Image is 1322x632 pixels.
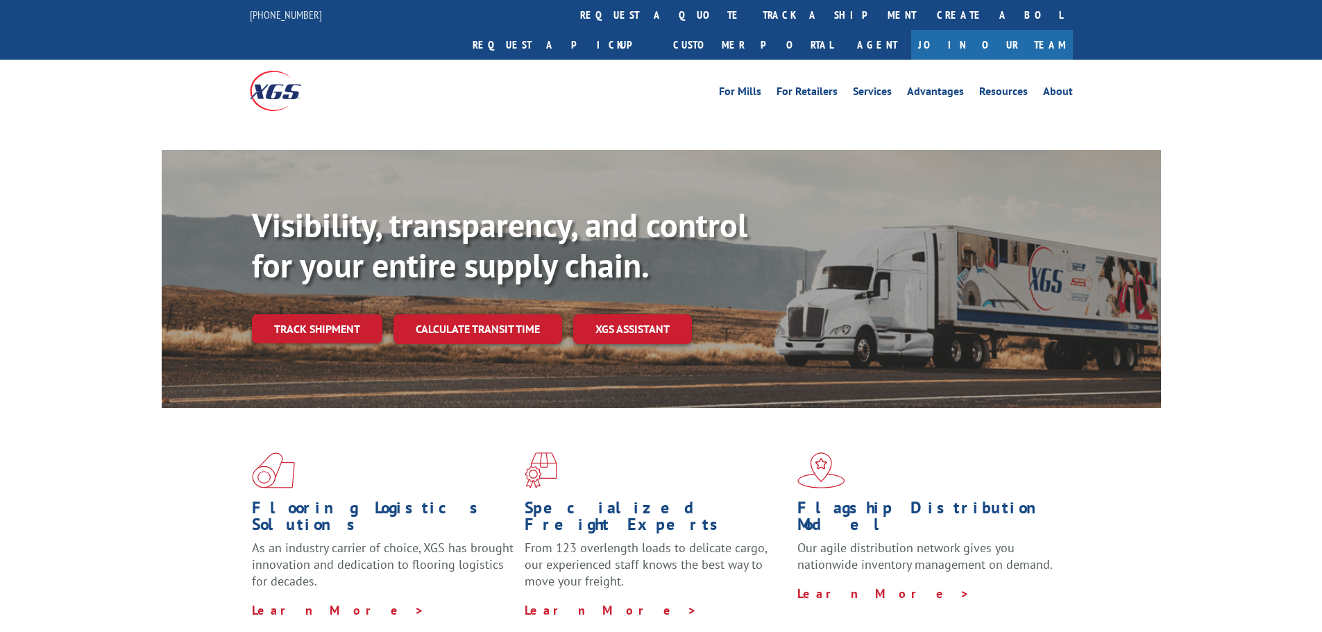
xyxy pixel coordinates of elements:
[979,86,1028,101] a: Resources
[252,452,295,488] img: xgs-icon-total-supply-chain-intelligence-red
[252,203,747,287] b: Visibility, transparency, and control for your entire supply chain.
[911,30,1073,60] a: Join Our Team
[252,602,425,618] a: Learn More >
[525,540,787,601] p: From 123 overlength loads to delicate cargo, our experienced staff knows the best way to move you...
[853,86,892,101] a: Services
[719,86,761,101] a: For Mills
[843,30,911,60] a: Agent
[393,314,562,344] a: Calculate transit time
[777,86,838,101] a: For Retailers
[1043,86,1073,101] a: About
[797,586,970,601] a: Learn More >
[252,499,514,540] h1: Flooring Logistics Solutions
[907,86,964,101] a: Advantages
[525,499,787,540] h1: Specialized Freight Experts
[250,8,322,22] a: [PHONE_NUMBER]
[525,602,697,618] a: Learn More >
[525,452,557,488] img: xgs-icon-focused-on-flooring-red
[663,30,843,60] a: Customer Portal
[252,540,514,589] span: As an industry carrier of choice, XGS has brought innovation and dedication to flooring logistics...
[573,314,692,344] a: XGS ASSISTANT
[797,540,1053,572] span: Our agile distribution network gives you nationwide inventory management on demand.
[252,314,382,343] a: Track shipment
[797,499,1060,540] h1: Flagship Distribution Model
[462,30,663,60] a: Request a pickup
[797,452,845,488] img: xgs-icon-flagship-distribution-model-red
